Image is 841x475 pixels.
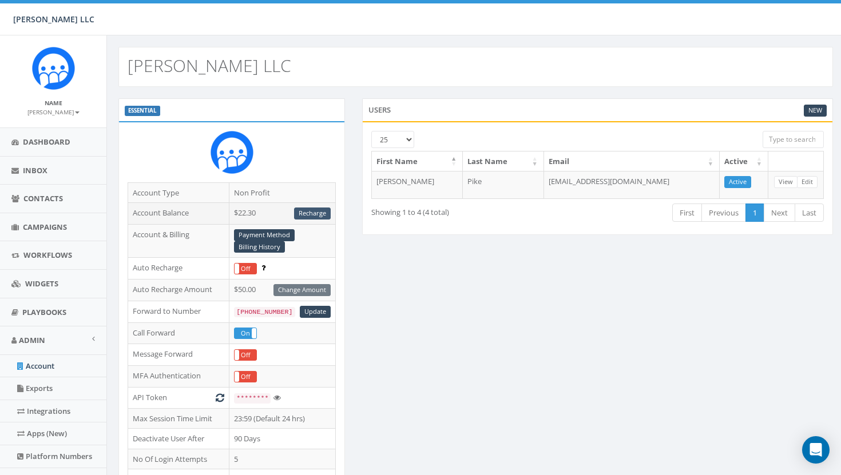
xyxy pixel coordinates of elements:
th: Active: activate to sort column ascending [720,151,768,171]
div: Users [362,98,833,121]
td: Max Session Time Limit [128,408,229,429]
th: Last Name: activate to sort column ascending [463,151,544,171]
td: Auto Recharge Amount [128,280,229,301]
td: Pike [463,171,544,198]
code: [PHONE_NUMBER] [234,307,295,317]
a: 1 [745,203,764,222]
label: ESSENTIAL [125,106,160,116]
span: Admin [19,335,45,345]
td: API Token [128,388,229,409]
td: Non Profit [229,182,336,203]
th: First Name: activate to sort column descending [372,151,463,171]
a: Next [764,203,795,222]
td: Forward to Number [128,301,229,322]
label: On [235,328,256,339]
small: Name [45,99,62,107]
span: Widgets [25,278,58,289]
td: Call Forward [128,322,229,344]
td: $50.00 [229,280,336,301]
div: OnOff [234,371,257,383]
a: Recharge [294,207,331,219]
a: Previous [701,203,746,222]
small: [PERSON_NAME] [27,108,80,116]
span: Dashboard [23,137,70,147]
td: MFA Authentication [128,366,229,388]
td: Deactivate User After [128,429,229,449]
span: Campaigns [23,222,67,232]
div: OnOff [234,349,257,361]
td: [PERSON_NAME] [372,171,463,198]
img: Rally_Corp_Icon.png [32,47,75,90]
td: 23:59 (Default 24 hrs) [229,408,336,429]
div: Open Intercom Messenger [802,436,830,464]
td: $22.30 [229,203,336,225]
a: Payment Method [234,229,295,241]
span: Inbox [23,165,47,175]
div: Showing 1 to 4 (4 total) [371,202,550,218]
div: OnOff [234,328,257,340]
a: Active [724,176,751,188]
a: First [672,203,702,222]
span: Playbooks [22,307,66,317]
div: OnOff [234,263,257,275]
td: 5 [229,449,336,469]
label: Off [235,350,256,361]
a: New [804,105,827,117]
td: No Of Login Attempts [128,449,229,469]
td: Account Balance [128,203,229,225]
label: Off [235,372,256,382]
i: Generate New Token [216,394,224,401]
th: Email: activate to sort column ascending [544,151,720,171]
span: Workflows [23,250,72,260]
td: 90 Days [229,429,336,449]
input: Type to search [763,131,824,148]
a: View [774,176,798,188]
span: Enable to prevent campaign failure. [261,262,265,273]
a: [PERSON_NAME] [27,106,80,117]
label: Off [235,264,256,274]
td: Message Forward [128,344,229,366]
td: Account & Billing [128,224,229,258]
a: Update [300,306,331,318]
h2: [PERSON_NAME] LLC [128,56,291,75]
span: [PERSON_NAME] LLC [13,14,94,25]
a: Billing History [234,241,285,253]
a: Edit [797,176,818,188]
td: [EMAIL_ADDRESS][DOMAIN_NAME] [544,171,720,198]
span: Contacts [23,193,63,203]
td: Auto Recharge [128,258,229,280]
td: Account Type [128,182,229,203]
img: Rally_Corp_Icon.png [211,131,253,174]
a: Last [795,203,824,222]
